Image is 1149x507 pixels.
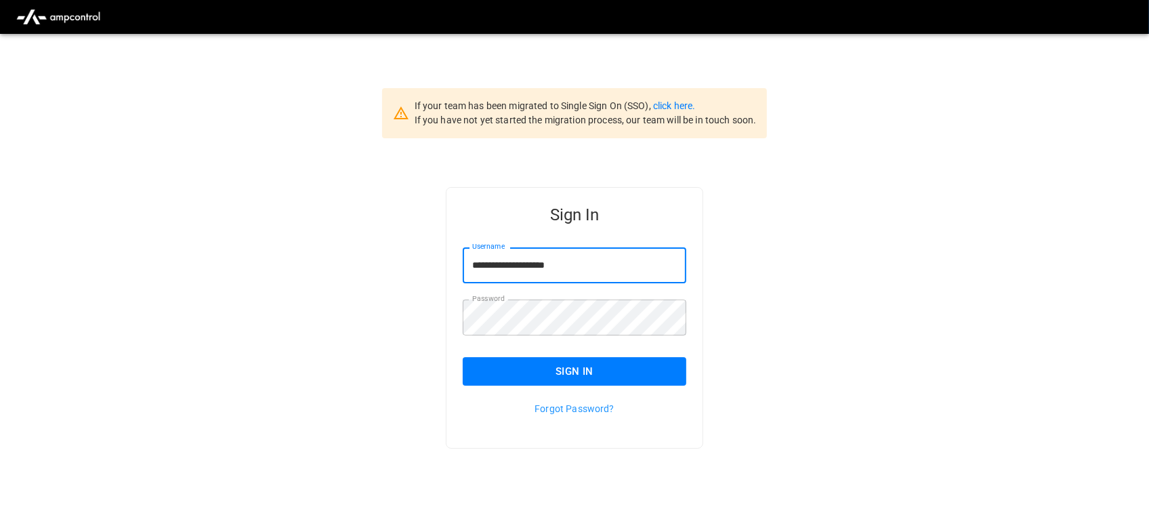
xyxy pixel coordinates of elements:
[463,402,686,415] p: Forgot Password?
[472,241,505,252] label: Username
[472,293,505,304] label: Password
[653,100,695,111] a: click here.
[463,204,686,226] h5: Sign In
[415,115,757,125] span: If you have not yet started the migration process, our team will be in touch soon.
[11,4,106,30] img: ampcontrol.io logo
[415,100,653,111] span: If your team has been migrated to Single Sign On (SSO),
[463,357,686,386] button: Sign In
